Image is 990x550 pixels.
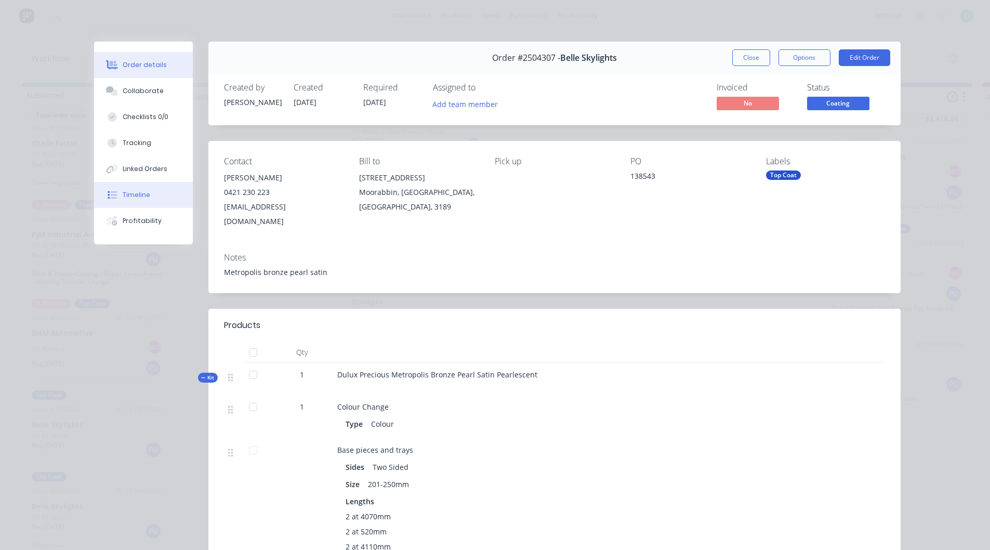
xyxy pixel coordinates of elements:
div: Status [807,83,885,93]
div: Checklists 0/0 [123,112,168,122]
div: Type [346,416,367,431]
div: [PERSON_NAME] [224,97,281,108]
span: 2 at 520mm [346,526,387,537]
div: Moorabbin, [GEOGRAPHIC_DATA], [GEOGRAPHIC_DATA], 3189 [359,185,478,214]
span: Colour Change [337,402,389,412]
div: Tracking [123,138,151,148]
div: Labels [766,156,885,166]
div: [STREET_ADDRESS] [359,171,478,185]
div: Assigned to [433,83,537,93]
span: 1 [300,401,304,412]
div: Qty [271,342,333,363]
span: Belle Skylights [560,53,617,63]
button: Edit Order [839,49,890,66]
span: Coating [807,97,869,110]
div: Profitability [123,216,162,226]
span: 2 at 4070mm [346,511,391,522]
span: Base pieces and trays [337,445,413,455]
span: No [717,97,779,110]
button: Options [778,49,830,66]
div: 201-250mm [364,477,413,492]
div: Notes [224,253,885,263]
button: Tracking [94,130,193,156]
span: Kit [201,374,215,382]
span: Lengths [346,496,374,507]
div: Contact [224,156,343,166]
button: Checklists 0/0 [94,104,193,130]
div: Created by [224,83,281,93]
div: Created [294,83,351,93]
div: 0421 230 223 [224,185,343,200]
button: Add team member [433,97,504,111]
button: Linked Orders [94,156,193,182]
div: Top Coat [766,171,801,180]
div: Required [363,83,420,93]
div: PO [630,156,749,166]
button: Close [732,49,770,66]
div: [STREET_ADDRESS]Moorabbin, [GEOGRAPHIC_DATA], [GEOGRAPHIC_DATA], 3189 [359,171,478,214]
div: Invoiced [717,83,795,93]
div: Sides [346,460,368,475]
div: Linked Orders [123,164,167,174]
div: Size [346,477,364,492]
div: Timeline [123,190,150,200]
span: Order #2504307 - [492,53,560,63]
button: Profitability [94,208,193,234]
button: Kit [198,373,218,383]
button: Timeline [94,182,193,208]
button: Order details [94,52,193,78]
div: [PERSON_NAME] [224,171,343,185]
button: Collaborate [94,78,193,104]
div: 138543 [630,171,749,185]
div: Collaborate [123,86,164,96]
span: 1 [300,369,304,380]
div: Two Sided [368,460,413,475]
span: [DATE] [294,97,316,107]
div: Pick up [495,156,614,166]
div: Colour [367,416,398,431]
button: Add team member [427,97,503,111]
button: Coating [807,97,869,112]
div: Metropolis bronze pearl satin [224,267,885,278]
div: [EMAIL_ADDRESS][DOMAIN_NAME] [224,200,343,229]
div: Bill to [359,156,478,166]
span: Dulux Precious Metropolis Bronze Pearl Satin Pearlescent [337,370,537,379]
div: Order details [123,60,167,70]
span: [DATE] [363,97,386,107]
div: [PERSON_NAME]0421 230 223[EMAIL_ADDRESS][DOMAIN_NAME] [224,171,343,229]
div: Products [224,319,260,332]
